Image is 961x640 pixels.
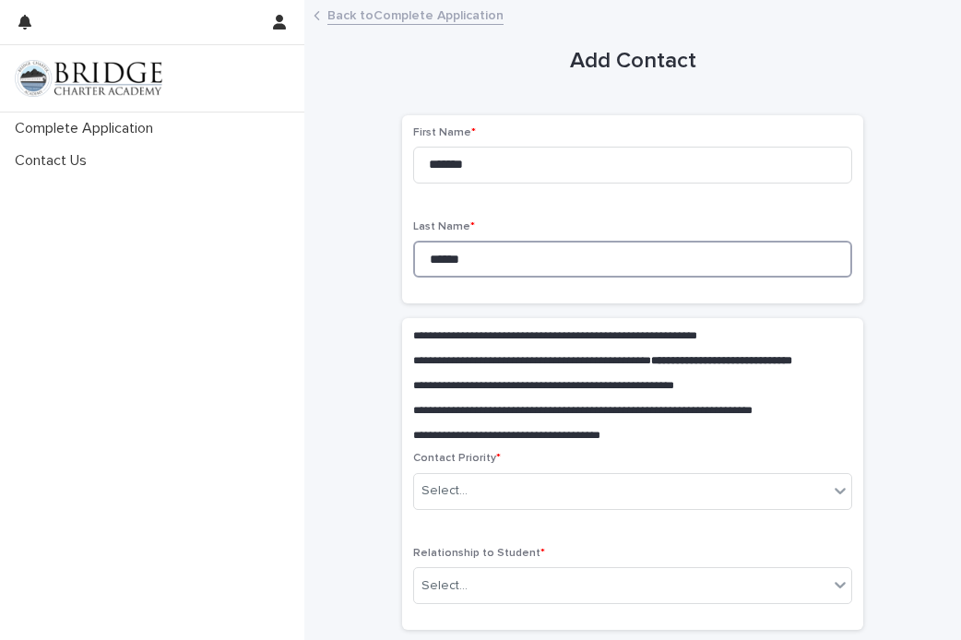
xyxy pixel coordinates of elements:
img: V1C1m3IdTEidaUdm9Hs0 [15,60,162,97]
p: Contact Us [7,152,101,170]
span: Relationship to Student [413,548,545,559]
span: Last Name [413,221,475,232]
h1: Add Contact [402,48,863,75]
a: Back toComplete Application [327,4,504,25]
span: First Name [413,127,476,138]
div: Select... [421,481,468,501]
span: Contact Priority [413,453,501,464]
div: Select... [421,576,468,596]
p: Complete Application [7,120,168,137]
